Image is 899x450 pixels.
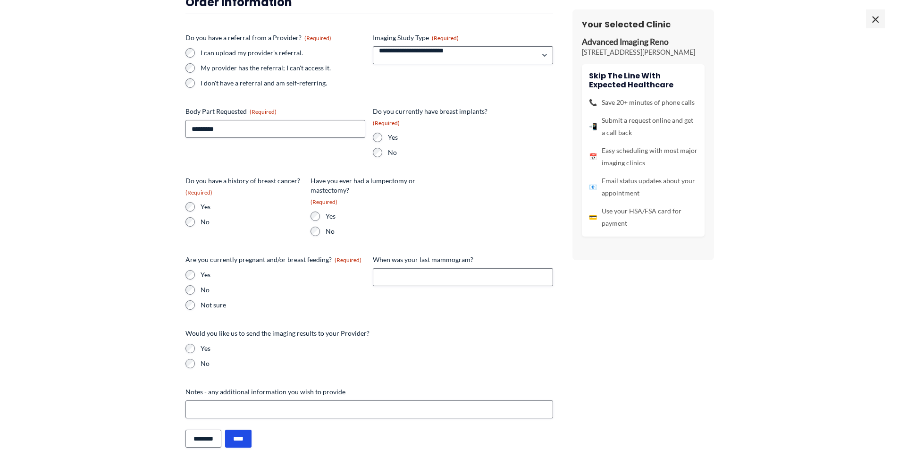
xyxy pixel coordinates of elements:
[326,212,428,221] label: Yes
[250,108,277,115] span: (Required)
[589,96,697,109] li: Save 20+ minutes of phone calls
[311,198,337,205] span: (Required)
[185,189,212,196] span: (Required)
[589,71,697,89] h4: Skip the line with Expected Healthcare
[185,329,370,338] legend: Would you like us to send the imaging results to your Provider?
[866,9,885,28] span: ×
[582,48,705,57] p: [STREET_ADDRESS][PERSON_NAME]
[589,144,697,169] li: Easy scheduling with most major imaging clinics
[185,176,303,196] legend: Do you have a history of breast cancer?
[201,359,554,368] label: No
[388,148,490,157] label: No
[589,181,597,193] span: 📧
[201,285,366,295] label: No
[201,217,303,227] label: No
[201,270,366,280] label: Yes
[373,107,490,127] legend: Do you currently have breast implants?
[432,34,459,42] span: (Required)
[589,114,697,139] li: Submit a request online and get a call back
[201,300,366,310] label: Not sure
[185,387,554,397] label: Notes - any additional information you wish to provide
[185,33,331,42] legend: Do you have a referral from a Provider?
[589,211,597,223] span: 💳
[311,176,428,206] legend: Have you ever had a lumpectomy or mastectomy?
[582,37,705,48] p: Advanced Imaging Reno
[326,227,428,236] label: No
[388,133,490,142] label: Yes
[201,202,303,212] label: Yes
[201,344,554,353] label: Yes
[185,107,366,116] label: Body Part Requested
[373,255,553,264] label: When was your last mammogram?
[373,119,400,127] span: (Required)
[589,120,597,133] span: 📲
[201,63,366,73] label: My provider has the referral; I can't access it.
[582,19,705,30] h3: Your Selected Clinic
[589,151,597,163] span: 📅
[201,78,366,88] label: I don't have a referral and am self-referring.
[304,34,331,42] span: (Required)
[589,96,597,109] span: 📞
[589,205,697,229] li: Use your HSA/FSA card for payment
[589,175,697,199] li: Email status updates about your appointment
[335,256,361,263] span: (Required)
[201,48,366,58] label: I can upload my provider's referral.
[185,255,361,264] legend: Are you currently pregnant and/or breast feeding?
[373,33,553,42] label: Imaging Study Type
